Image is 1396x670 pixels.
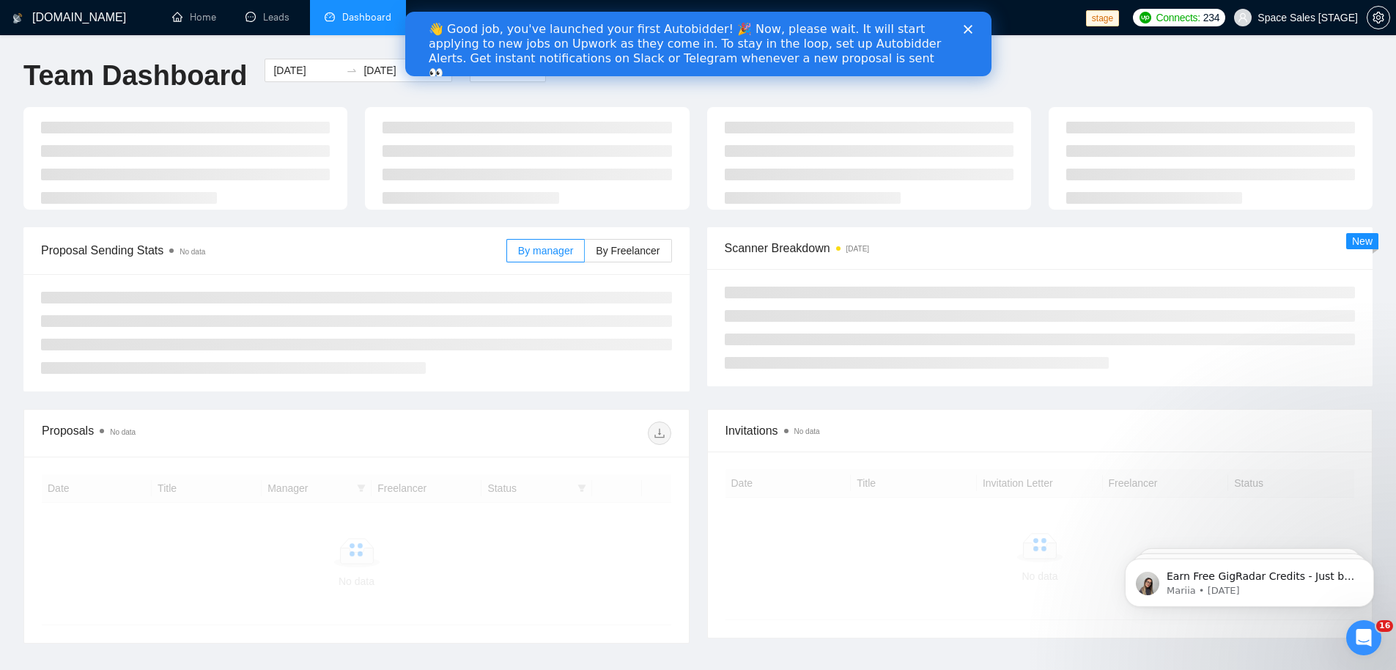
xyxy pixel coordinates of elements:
span: No data [180,248,205,256]
span: 234 [1203,10,1219,26]
span: user [1238,12,1248,23]
span: stage [1086,10,1119,26]
span: No data [110,428,136,436]
div: 👋 Good job, you've launched your first Autobidder! 🎉 Now, please wait. It will start applying to ... [23,10,539,69]
span: Dashboard [342,11,391,23]
span: Scanner Breakdown [725,239,1356,257]
span: No data [794,427,820,435]
h1: Team Dashboard [23,59,247,93]
time: [DATE] [846,245,869,253]
span: 16 [1376,620,1393,632]
img: logo [12,7,23,30]
a: messageLeads [245,11,295,23]
button: setting [1367,6,1390,29]
span: New [1352,235,1373,247]
span: Invitations [725,421,1355,440]
span: Proposal Sending Stats [41,241,506,259]
span: to [346,65,358,76]
span: Connects: [1156,10,1200,26]
img: upwork-logo.png [1140,12,1151,23]
iframe: Intercom notifications message [1103,528,1396,630]
iframe: Intercom live chat banner [405,12,991,76]
div: Close [558,13,573,22]
span: dashboard [325,12,335,22]
iframe: Intercom live chat [1346,620,1381,655]
a: setting [1367,12,1390,23]
input: Start date [273,62,340,78]
div: Proposals [42,421,356,445]
span: swap-right [346,65,358,76]
a: userProfile [504,11,550,23]
span: By Freelancer [596,245,660,257]
span: By manager [518,245,573,257]
a: searchScanner [421,11,475,23]
a: homeHome [172,11,216,23]
span: setting [1367,12,1389,23]
input: End date [363,62,430,78]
